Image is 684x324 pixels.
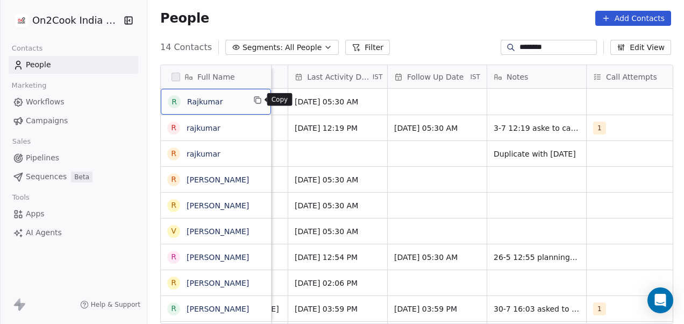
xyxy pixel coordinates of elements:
span: Not available [195,123,281,133]
div: Full Name [161,65,271,88]
span: 1 [593,302,606,315]
span: AI Agents [26,227,62,238]
span: [DATE] 05:30 AM [295,96,381,107]
span: Last Activity Date [307,72,370,82]
span: People [160,10,209,26]
div: R [171,174,176,185]
span: 14 Contacts [160,41,212,54]
a: Pipelines [9,149,138,167]
button: Edit View [610,40,671,55]
span: [DATE] 03:59 PM [295,304,381,314]
span: Segments: [243,42,283,53]
span: Contacts [7,40,47,57]
span: [DATE] 05:30 AM [394,123,480,133]
div: R [171,251,176,263]
span: [DATE] 12:19 PM [295,123,381,133]
div: r [171,122,176,133]
span: Sales [8,133,35,150]
span: Call Attempts [606,72,657,82]
span: Campaigns [26,115,68,126]
span: [DATE] 05:30 AM [295,226,381,237]
span: Full Name [197,72,235,82]
a: [PERSON_NAME] [187,305,249,313]
a: Help & Support [80,300,140,309]
span: Sequences [26,171,67,182]
div: R [171,200,176,211]
span: On2Cook India Pvt. Ltd. [32,13,121,27]
span: [DATE] 05:30 AM [295,174,381,185]
a: Campaigns [9,112,138,130]
span: 30-7 16:03 asked to share details and testimonials [494,304,580,314]
a: Apps [9,205,138,223]
div: R [171,277,176,288]
span: Workflows [26,96,65,108]
span: Pipelines [26,152,59,164]
a: [PERSON_NAME] [187,253,249,262]
a: [PERSON_NAME] [187,201,249,210]
span: [DATE] 02:06 PM [295,278,381,288]
span: Beta [71,172,92,182]
span: Follow Up Date [407,72,464,82]
a: Rajkumar [187,97,223,106]
div: R [171,303,176,314]
span: Notes [507,72,528,82]
button: Add Contacts [595,11,671,26]
span: [DATE] 05:30 AM [295,200,381,211]
span: Marketing [7,78,51,94]
span: [DATE] 03:59 PM [394,304,480,314]
span: Apps [26,208,45,220]
span: 1 [593,122,606,135]
span: IST [373,73,383,81]
span: [DATE] 12:54 PM [295,252,381,263]
p: Copy [272,95,288,104]
span: Tools [8,189,34,206]
img: on2cook%20logo-04%20copy.jpg [15,14,28,27]
button: On2Cook India Pvt. Ltd. [13,11,116,30]
a: [PERSON_NAME] [187,227,249,236]
a: Workflows [9,93,138,111]
div: Follow Up DateIST [388,65,487,88]
span: Duplicate with [DATE] [494,149,580,159]
a: People [9,56,138,74]
div: r [171,148,176,159]
span: 26-5 12:55 planning for outlet asked to share details [494,252,580,263]
a: [PERSON_NAME] [187,175,249,184]
div: V [171,226,176,237]
a: rajkumar [187,150,220,158]
a: AI Agents [9,224,138,242]
span: IST [470,73,480,81]
span: All People [285,42,322,53]
span: [URL][DOMAIN_NAME] [195,304,281,314]
a: rajkumar [187,124,220,132]
div: Last Activity DateIST [288,65,387,88]
div: R [172,96,177,108]
a: SequencesBeta [9,168,138,186]
span: Help & Support [91,300,140,309]
span: People [26,59,51,71]
button: Filter [345,40,390,55]
div: Notes [487,65,586,88]
span: 3-7 12:19 aske to call back wa sent [494,123,580,133]
a: [PERSON_NAME] [187,279,249,287]
span: [DATE] 05:30 AM [394,252,480,263]
div: Open Intercom Messenger [647,287,673,313]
